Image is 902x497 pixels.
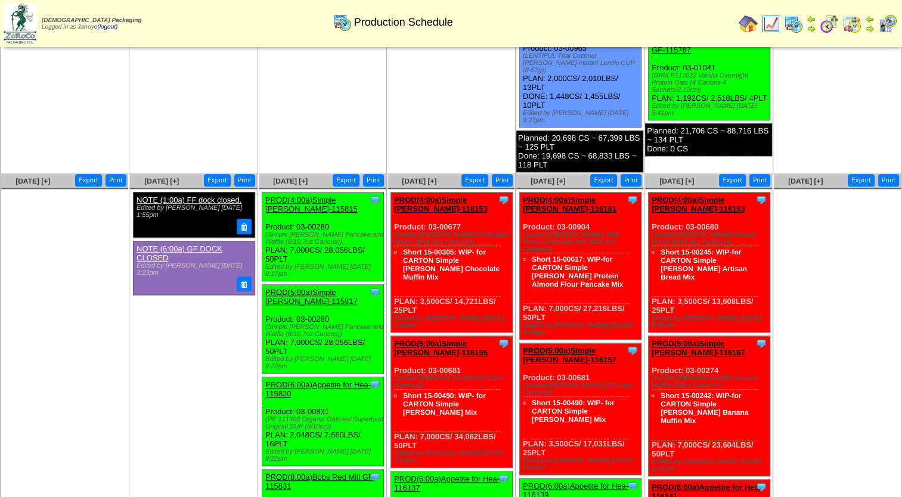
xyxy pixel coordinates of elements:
div: Product: 03-00274 PLAN: 7,000CS / 23,604LBS / 50PLT [649,336,770,476]
a: PROD(6:00a)Appetite for Hea-116137 [394,474,500,492]
a: Short 15-00245: WIP-for CARTON Simple [PERSON_NAME] Artisan Bread Mix [661,248,747,281]
div: Product: 03-00681 PLAN: 7,000CS / 34,062LBS / 50PLT [391,336,513,468]
div: Planned: 20,698 CS ~ 67,399 LBS ~ 125 PLT Done: 19,698 CS ~ 68,833 LBS ~ 118 PLT [516,131,643,172]
a: PROD(4:00a)Simple [PERSON_NAME]-116163 [652,195,745,213]
a: Short 15-00617: WIP-for CARTON Simple [PERSON_NAME] Protein Almond Flour Pancake Mix [532,255,623,288]
a: [DATE] [+] [788,177,823,185]
a: [DATE] [+] [16,177,50,185]
button: Print [878,174,899,187]
img: Tooltip [755,337,767,349]
button: Print [363,174,384,187]
button: Export [75,174,102,187]
img: calendarcustomer.gif [878,14,897,33]
a: PROD(4:00a)Simple [PERSON_NAME]-116153 [394,195,488,213]
div: (Simple [PERSON_NAME] Artisan Bread (6/10.4oz Cartons)) [652,231,770,246]
img: home.gif [739,14,758,33]
img: calendarinout.gif [842,14,861,33]
button: Export [333,174,359,187]
div: Edited by [PERSON_NAME] [DATE] 8:17pm [265,263,383,278]
div: (Simple [PERSON_NAME] Chocolate Muffin (6/11.2oz Cartons)) [394,231,512,246]
button: Export [461,174,488,187]
img: Tooltip [627,480,638,492]
span: Logged in as Jarroyo [42,17,141,30]
a: (logout) [97,24,117,30]
button: Export [204,174,231,187]
div: Edited by [PERSON_NAME] [DATE] 6:45pm [523,457,641,471]
div: (Simple [PERSON_NAME] Pancake and Waffle (6/10.7oz Cartons)) [265,231,383,246]
div: (Simple [PERSON_NAME] Banana Muffin (6/9oz Cartons)) [652,375,770,389]
a: PROD(4:00a)Simple [PERSON_NAME]-116161 [523,195,616,213]
img: Tooltip [369,194,381,206]
a: Short 15-00305: WIP- for CARTON Simple [PERSON_NAME] Chocolate Muffin Mix [403,248,500,281]
img: calendarblend.gif [820,14,839,33]
a: Short 15-00242: WIP-for CARTON Simple [PERSON_NAME] Banana Muffin Mix [661,392,748,425]
img: Tooltip [498,473,510,484]
div: (LENTIFUL Thai Coconut [PERSON_NAME] Instant Lentils CUP (8-57g)) [523,52,641,74]
img: Tooltip [498,194,510,206]
div: Product: 03-00831 PLAN: 2,048CS / 7,660LBS / 16PLT [262,377,384,466]
button: Export [719,174,746,187]
a: PROD(5:00a)Simple [PERSON_NAME]-116167 [652,339,745,357]
img: calendarprod.gif [784,14,803,33]
a: [DATE] [+] [144,177,179,185]
span: Production Schedule [354,16,453,29]
a: PROD(8:00a)Bobs Red Mill GF-115831 [265,473,376,490]
img: Tooltip [498,337,510,349]
div: Edited by [PERSON_NAME] [DATE] 9:23pm [523,110,641,124]
span: [DEMOGRAPHIC_DATA] Packaging [42,17,141,24]
button: Print [749,174,770,187]
img: Tooltip [369,286,381,298]
button: Export [848,174,875,187]
div: Edited by [PERSON_NAME] [DATE] 6:23pm [394,450,512,464]
div: Edited by [PERSON_NAME] [DATE] 1:55pm [137,204,250,219]
div: Product: 03-00280 PLAN: 7,000CS / 28,056LBS / 50PLT [262,285,384,374]
div: Edited by [PERSON_NAME] [DATE] 6:51pm [652,458,770,473]
a: NOTE (6:00a) GF DOCK CLOSED [137,244,222,262]
div: Edited by [PERSON_NAME] [DATE] 6:51pm [652,315,770,329]
div: Product: 03-00965 PLAN: 2,000CS / 2,010LBS / 13PLT DONE: 1,448CS / 1,455LBS / 10PLT [520,14,641,128]
div: Edited by [PERSON_NAME] [DATE] 6:44pm [523,322,641,336]
button: Print [234,174,255,187]
img: Tooltip [627,194,638,206]
a: PROD(5:00a)Simple [PERSON_NAME]-116157 [523,346,616,364]
img: Tooltip [755,481,767,493]
div: (PE 111300 Organic Oatmeal Superfood Original SUP (6/10oz)) [265,416,383,430]
div: Product: 03-01041 PLAN: 1,192CS / 2,518LBS / 4PLT [649,33,770,120]
button: Print [621,174,641,187]
img: Tooltip [369,378,381,390]
img: arrowright.gif [865,24,875,33]
a: PROD(5:00a)Simple [PERSON_NAME]-115817 [265,288,358,306]
div: Edited by [PERSON_NAME] [DATE] 8:22pm [265,448,383,462]
span: [DATE] [+] [402,177,436,185]
a: NOTE (1:00a) FF dock closed. [137,195,241,204]
button: Delete Note [237,219,252,234]
div: Edited by [PERSON_NAME] [DATE] 7:43pm [394,315,512,329]
div: Product: 03-00677 PLAN: 3,500CS / 14,721LBS / 25PLT [391,192,513,333]
a: PROD(4:00a)Simple [PERSON_NAME]-115815 [265,195,358,213]
img: line_graph.gif [761,14,780,33]
a: PROD(5:00a)Simple [PERSON_NAME]-116155 [394,339,488,357]
div: Planned: 21,706 CS ~ 88,716 LBS ~ 134 PLT Done: 0 CS [645,123,772,156]
a: Short 15-00490: WIP- for CARTON Simple [PERSON_NAME] Mix [532,399,615,424]
a: Short 15-00490: WIP- for CARTON Simple [PERSON_NAME] Mix [403,392,486,417]
img: arrowleft.gif [865,14,875,24]
img: Tooltip [369,471,381,483]
a: [DATE] [+] [531,177,565,185]
div: Product: 03-00681 PLAN: 3,500CS / 17,031LBS / 25PLT [520,343,641,475]
div: Product: 03-00904 PLAN: 7,000CS / 27,216LBS / 50PLT [520,192,641,340]
button: Delete Note [237,277,252,292]
button: Export [590,174,617,187]
a: [DATE] [+] [273,177,308,185]
div: Product: 03-00680 PLAN: 3,500CS / 13,608LBS / 25PLT [649,192,770,333]
img: Tooltip [755,194,767,206]
img: zoroco-logo-small.webp [4,4,36,44]
a: PROD(6:00a)Appetite for Hea-115820 [265,380,371,398]
div: Edited by [PERSON_NAME] [DATE] 8:22pm [265,356,383,370]
img: calendarprod.gif [333,13,352,32]
img: Tooltip [627,344,638,356]
div: Edited by [PERSON_NAME] [DATE] 3:23pm [137,262,250,277]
